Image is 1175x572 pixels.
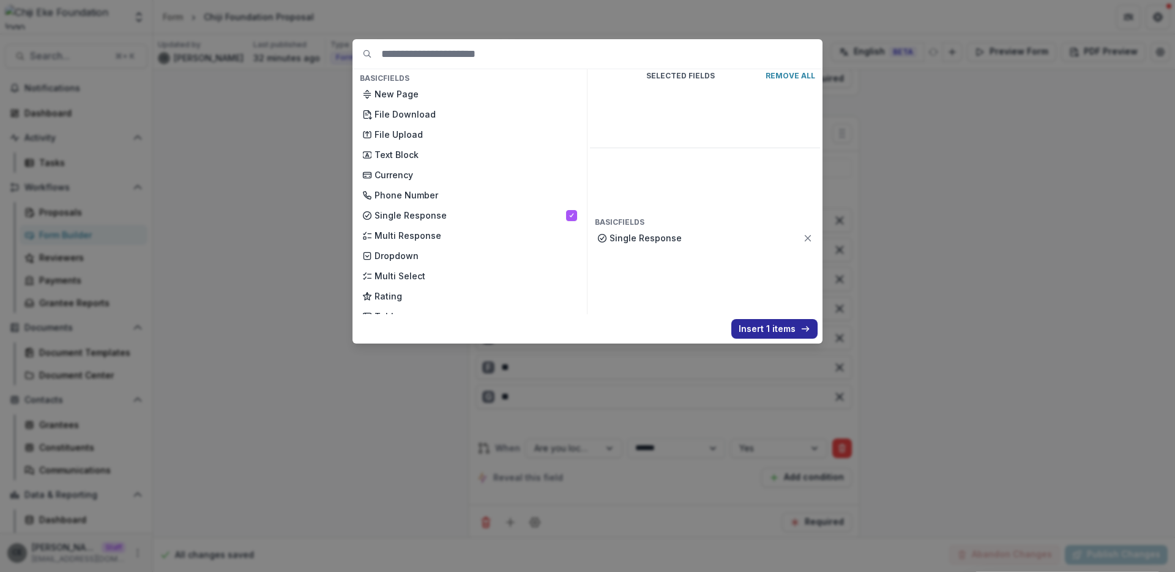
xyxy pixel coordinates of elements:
[355,72,584,85] h4: Basic Fields
[595,72,766,80] p: Selected Fields
[375,209,566,222] p: Single Response
[375,310,577,323] p: Table
[610,231,803,244] p: Single Response
[375,229,577,242] p: Multi Response
[375,88,577,100] p: New Page
[731,319,818,339] button: Insert 1 items
[375,148,577,161] p: Text Block
[375,128,577,141] p: File Upload
[375,189,577,201] p: Phone Number
[375,290,577,303] p: Rating
[375,108,577,121] p: File Download
[766,72,815,80] p: Remove All
[590,216,820,229] h4: Basic Fields
[375,168,577,181] p: Currency
[375,249,577,262] p: Dropdown
[375,269,577,282] p: Multi Select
